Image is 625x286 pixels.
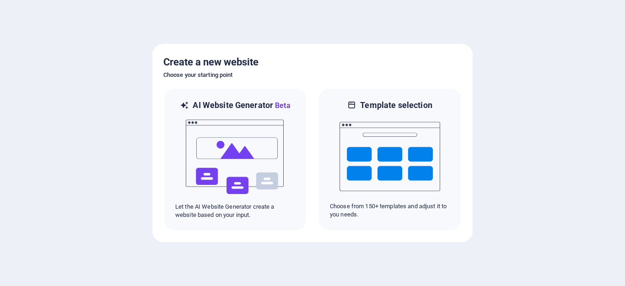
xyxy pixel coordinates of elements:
[163,88,307,231] div: AI Website GeneratorBetaaiLet the AI Website Generator create a website based on your input.
[330,202,450,219] p: Choose from 150+ templates and adjust it to you needs.
[360,100,432,111] h6: Template selection
[273,101,291,110] span: Beta
[318,88,462,231] div: Template selectionChoose from 150+ templates and adjust it to you needs.
[163,55,462,70] h5: Create a new website
[163,70,462,81] h6: Choose your starting point
[175,203,295,219] p: Let the AI Website Generator create a website based on your input.
[185,111,286,203] img: ai
[193,100,290,111] h6: AI Website Generator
